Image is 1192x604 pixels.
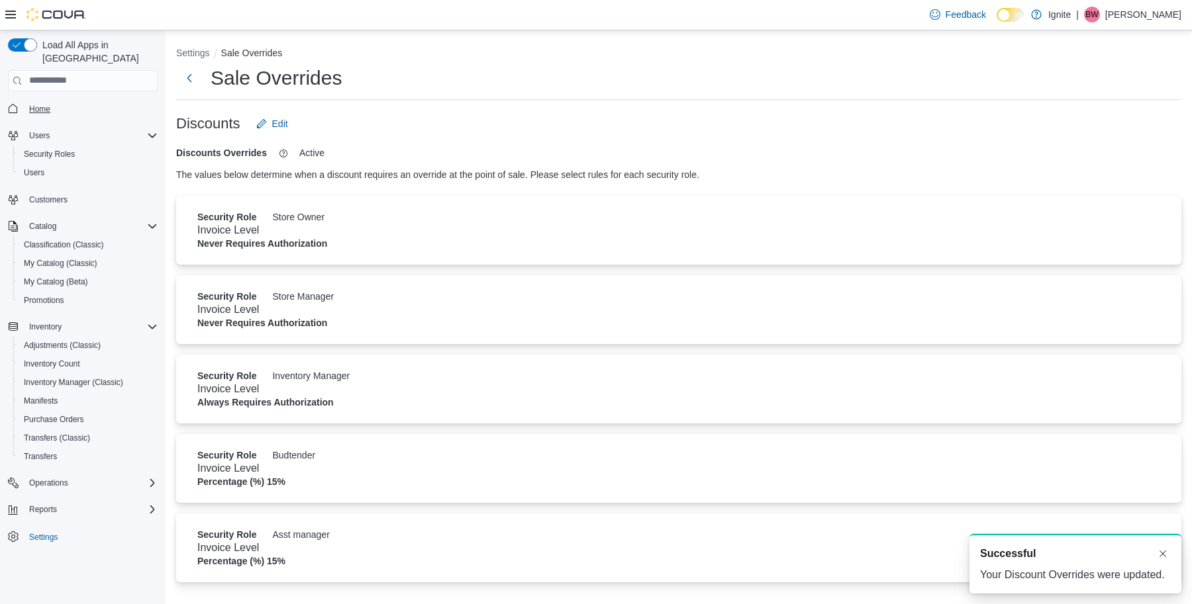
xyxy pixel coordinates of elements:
[19,411,158,427] span: Purchase Orders
[19,411,89,427] a: Purchase Orders
[24,501,62,517] button: Reports
[24,192,73,208] a: Customers
[29,322,62,332] span: Inventory
[3,126,163,145] button: Users
[13,429,163,447] button: Transfers (Classic)
[980,546,1036,562] span: Successful
[13,392,163,410] button: Manifests
[272,117,288,130] span: Edit
[19,146,158,162] span: Security Roles
[197,238,1160,249] b: Never Requires Authorization
[37,38,158,65] span: Load All Apps in [GEOGRAPHIC_DATA]
[19,356,85,372] a: Inventory Count
[278,148,289,159] svg: Info
[197,222,1160,238] h4: Invoice Level
[24,377,123,388] span: Inventory Manager (Classic)
[1048,7,1071,22] p: Ignite
[176,140,275,166] h5: Discounts Overrides
[924,1,991,28] a: Feedback
[13,236,163,254] button: Classification (Classic)
[24,433,90,443] span: Transfers (Classic)
[13,373,163,392] button: Inventory Manager (Classic)
[19,237,109,253] a: Classification (Classic)
[24,340,101,351] span: Adjustments (Classic)
[946,8,986,21] span: Feedback
[24,218,62,234] button: Catalog
[24,191,158,208] span: Customers
[197,476,1160,487] b: Percentage (%) 15%
[24,239,104,250] span: Classification (Classic)
[24,128,158,144] span: Users
[19,393,158,409] span: Manifests
[997,22,997,22] span: Dark Mode
[197,397,1160,408] b: Always Requires Authorization
[24,149,75,159] span: Security Roles
[29,221,56,232] span: Catalog
[272,370,1160,381] div: Inventory Manager
[19,430,158,446] span: Transfers (Classic)
[24,101,56,117] a: Home
[3,474,163,492] button: Operations
[997,8,1024,22] input: Dark Mode
[176,65,203,91] button: Next
[24,451,57,462] span: Transfers
[19,430,95,446] a: Transfers (Classic)
[1084,7,1100,22] div: Betty Wilson
[19,255,158,271] span: My Catalog (Classic)
[24,319,158,335] span: Inventory
[197,212,256,222] b: Security Role
[24,528,158,544] span: Settings
[19,292,70,308] a: Promotions
[176,116,240,132] h3: Discounts
[13,410,163,429] button: Purchase Orders
[24,101,158,117] span: Home
[19,292,158,308] span: Promotions
[197,370,256,381] b: Security Role
[19,337,106,353] a: Adjustments (Classic)
[8,94,158,581] nav: Complex example
[24,295,64,306] span: Promotions
[24,396,58,406] span: Manifests
[29,478,68,488] span: Operations
[251,110,293,137] button: Edit
[176,48,210,58] button: Settings
[980,546,1171,562] div: Notification
[19,393,63,409] a: Manifests
[24,475,158,491] span: Operations
[272,212,1160,222] div: Store Owner
[19,449,62,464] a: Transfers
[13,163,163,182] button: Users
[3,527,163,546] button: Settings
[299,148,324,159] span: Active
[29,104,50,114] span: Home
[19,237,158,253] span: Classification (Classic)
[13,273,163,291] button: My Catalog (Beta)
[19,165,50,181] a: Users
[1155,546,1171,562] button: Dismiss toast
[197,529,256,540] b: Security Role
[19,449,158,464] span: Transfers
[1085,7,1098,22] span: BW
[1105,7,1181,22] p: [PERSON_NAME]
[197,540,1160,556] h4: Invoice Level
[197,450,256,460] b: Security Role
[24,501,158,517] span: Reports
[24,319,67,335] button: Inventory
[19,356,158,372] span: Inventory Count
[197,460,1160,476] h4: Invoice Level
[24,167,44,178] span: Users
[24,529,63,545] a: Settings
[272,529,1160,540] div: Asst manager
[3,500,163,519] button: Reports
[197,291,256,302] b: Security Role
[29,194,68,205] span: Customers
[26,8,86,21] img: Cova
[176,46,1181,62] nav: An example of EuiBreadcrumbs
[3,99,163,118] button: Home
[272,450,1160,460] div: Budtender
[24,277,88,287] span: My Catalog (Beta)
[13,355,163,373] button: Inventory Count
[24,414,84,425] span: Purchase Orders
[19,374,128,390] a: Inventory Manager (Classic)
[197,302,1160,318] h4: Invoice Level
